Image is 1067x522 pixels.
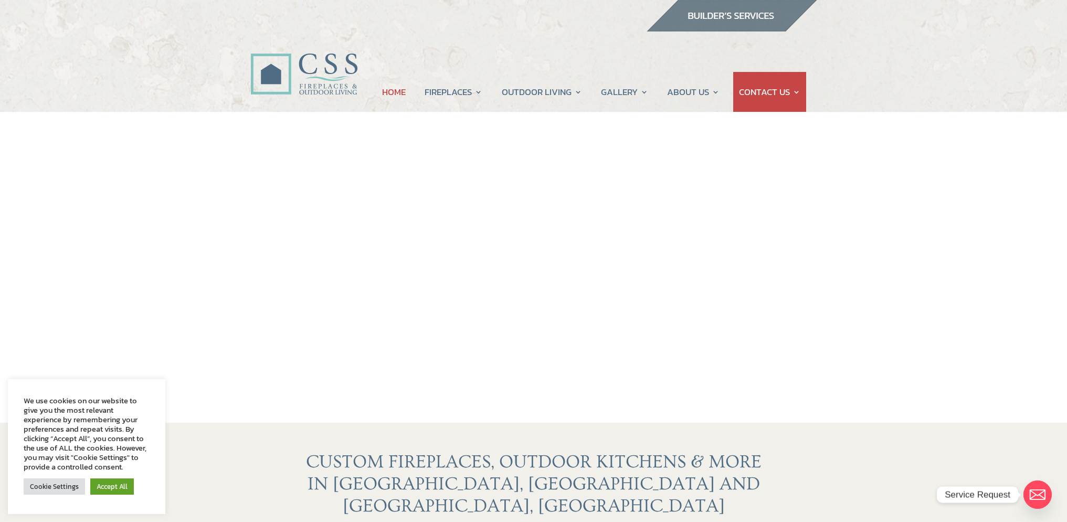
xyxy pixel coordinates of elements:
div: We use cookies on our website to give you the most relevant experience by remembering your prefer... [24,396,150,472]
a: Email [1023,481,1052,509]
a: builder services construction supply [646,22,817,35]
a: GALLERY [601,72,648,112]
a: Accept All [90,478,134,495]
a: OUTDOOR LIVING [502,72,582,112]
a: HOME [382,72,406,112]
a: Cookie Settings [24,478,85,495]
img: CSS Fireplaces & Outdoor Living (Formerly Construction Solutions & Supply)- Jacksonville Ormond B... [250,24,357,100]
a: FIREPLACES [425,72,482,112]
a: ABOUT US [667,72,720,112]
a: CONTACT US [739,72,800,112]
